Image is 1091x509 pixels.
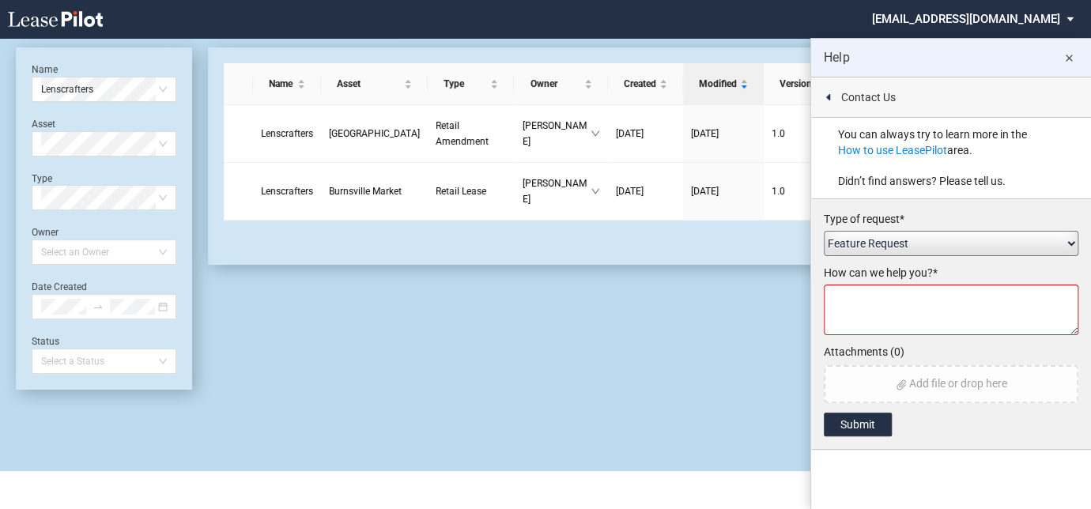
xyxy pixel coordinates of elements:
label: Date Created [32,281,87,292]
a: [DATE] [691,183,756,199]
th: Owner [514,63,608,105]
a: Burnsville Market [329,183,420,199]
th: Type [428,63,514,105]
span: Version [780,76,814,92]
label: Name [32,64,58,75]
label: Asset [32,119,55,130]
th: Modified [683,63,764,105]
a: [DATE] [616,183,675,199]
span: Modified [699,76,737,92]
span: [DATE] [691,186,719,197]
span: Lenscrafters [41,77,167,101]
a: [DATE] [616,126,675,141]
span: Lenscrafters [261,186,313,197]
a: Retail Amendment [436,118,506,149]
span: Retail Amendment [436,120,489,147]
span: Created [624,76,656,92]
span: 1 . 0 [772,186,785,197]
span: to [92,301,104,312]
span: 1 . 0 [772,128,785,139]
th: Created [608,63,683,105]
span: Name [269,76,294,92]
span: [PERSON_NAME] [522,118,591,149]
span: Asset [337,76,401,92]
span: Type [444,76,487,92]
th: Name [253,63,321,105]
a: 1.0 [772,126,833,141]
span: Pompano Citi Centre [329,128,420,139]
span: [PERSON_NAME] [522,175,591,207]
a: Lenscrafters [261,126,313,141]
span: swap-right [92,301,104,312]
a: 1.0 [772,183,833,199]
span: Retail Lease [436,186,486,197]
label: Owner [32,227,59,238]
label: Type [32,173,52,184]
span: [DATE] [691,128,719,139]
label: Status [32,336,59,347]
th: Asset [321,63,428,105]
a: Retail Lease [436,183,506,199]
span: Lenscrafters [261,128,313,139]
span: Owner [530,76,581,92]
span: down [591,129,600,138]
a: [GEOGRAPHIC_DATA] [329,126,420,141]
span: [DATE] [616,128,644,139]
span: down [591,187,600,196]
span: Burnsville Market [329,186,402,197]
a: Lenscrafters [261,183,313,199]
span: [DATE] [616,186,644,197]
th: Version [764,63,841,105]
a: [DATE] [691,126,756,141]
